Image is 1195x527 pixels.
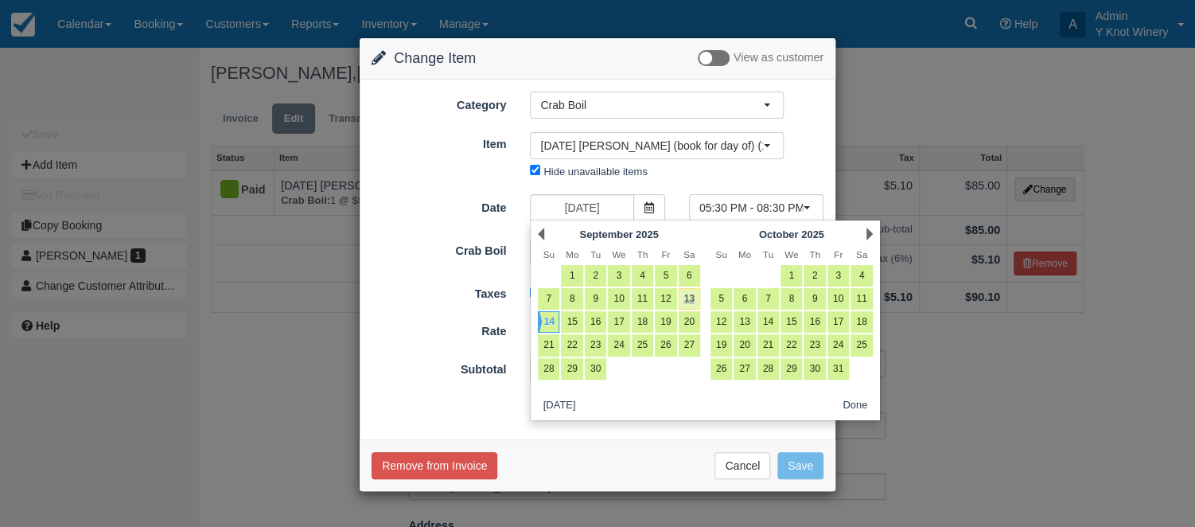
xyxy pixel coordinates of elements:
[538,358,559,380] a: 28
[710,288,732,310] a: 5
[734,52,823,64] span: View as customer
[579,228,633,240] span: September
[804,334,825,356] a: 23
[360,318,518,340] label: Rate
[699,200,803,216] span: 05:30 PM - 08:30 PM
[561,265,582,287] a: 1
[834,249,843,260] span: Friday
[540,97,763,113] span: Crab Boil
[827,265,849,287] a: 3
[530,132,784,159] button: [DATE] [PERSON_NAME] (book for day of) (125)
[780,311,802,333] a: 15
[738,249,751,260] span: Monday
[590,249,601,260] span: Tuesday
[784,249,798,260] span: Wednesday
[655,334,676,356] a: 26
[655,288,676,310] a: 12
[632,311,653,333] a: 18
[360,237,518,260] label: Crab Boil
[608,334,629,356] a: 24
[710,334,732,356] a: 19
[683,249,695,260] span: Saturday
[566,249,578,260] span: Monday
[804,311,825,333] a: 16
[734,358,755,380] a: 27
[734,334,755,356] a: 20
[561,311,582,333] a: 15
[632,265,653,287] a: 4
[585,265,606,287] a: 2
[827,334,849,356] a: 24
[637,249,648,260] span: Thursday
[836,396,874,416] button: Done
[763,249,773,260] span: Tuesday
[360,194,518,217] label: Date
[851,288,872,310] a: 11
[679,265,700,287] a: 6
[809,249,820,260] span: Thursday
[866,228,873,240] a: Next
[538,228,544,240] a: Prev
[518,319,835,345] div: 1 @ $85.00
[759,228,799,240] span: October
[632,334,653,356] a: 25
[851,265,872,287] a: 4
[780,288,802,310] a: 8
[679,334,700,356] a: 27
[360,280,518,303] label: Taxes
[757,358,779,380] a: 28
[856,249,867,260] span: Saturday
[360,92,518,114] label: Category
[608,288,629,310] a: 10
[804,265,825,287] a: 2
[585,334,606,356] a: 23
[632,288,653,310] a: 11
[585,311,606,333] a: 16
[538,334,559,356] a: 21
[561,288,582,310] a: 8
[540,138,763,154] span: [DATE] [PERSON_NAME] (book for day of) (125)
[585,358,606,380] a: 30
[715,249,726,260] span: Sunday
[801,228,824,240] span: 2025
[655,311,676,333] a: 19
[372,452,497,479] button: Remove from Invoice
[827,311,849,333] a: 17
[679,288,700,310] a: 13
[757,334,779,356] a: 21
[710,311,732,333] a: 12
[655,265,676,287] a: 5
[827,358,849,380] a: 31
[360,356,518,378] label: Subtotal
[757,311,779,333] a: 14
[636,228,659,240] span: 2025
[734,288,755,310] a: 6
[827,288,849,310] a: 10
[804,358,825,380] a: 30
[538,288,559,310] a: 7
[661,249,670,260] span: Friday
[561,334,582,356] a: 22
[608,265,629,287] a: 3
[360,131,518,153] label: Item
[757,288,779,310] a: 7
[612,249,625,260] span: Wednesday
[537,396,582,416] button: [DATE]
[689,194,823,221] button: 05:30 PM - 08:30 PM
[585,288,606,310] a: 9
[530,92,784,119] button: Crab Boil
[543,249,555,260] span: Sunday
[851,334,872,356] a: 25
[679,311,700,333] a: 20
[561,358,582,380] a: 29
[543,166,647,178] label: Hide unavailable items
[714,452,770,479] button: Cancel
[780,358,802,380] a: 29
[804,288,825,310] a: 9
[608,311,629,333] a: 17
[734,311,755,333] a: 13
[851,311,872,333] a: 18
[394,50,476,66] span: Change Item
[780,334,802,356] a: 22
[538,311,559,333] a: 14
